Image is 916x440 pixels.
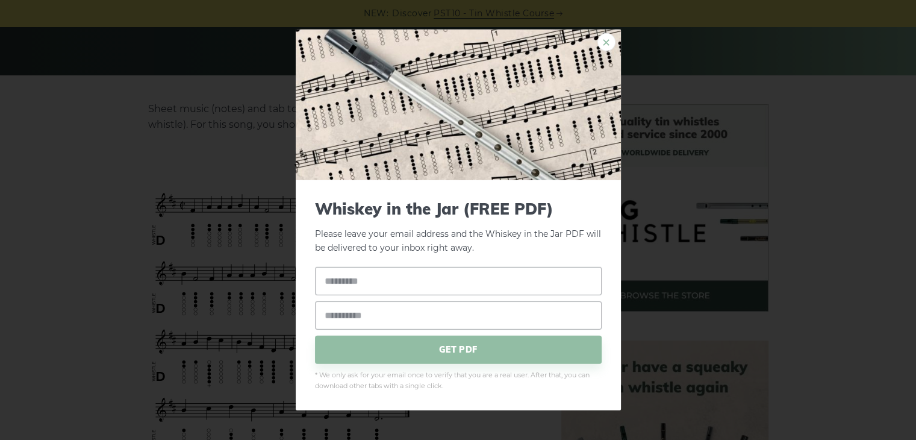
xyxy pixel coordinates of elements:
[315,369,602,391] span: * We only ask for your email once to verify that you are a real user. After that, you can downloa...
[296,30,621,180] img: Tin Whistle Tab Preview
[315,200,602,218] span: Whiskey in the Jar (FREE PDF)
[597,33,615,51] a: ×
[315,335,602,363] span: GET PDF
[315,200,602,255] p: Please leave your email address and the Whiskey in the Jar PDF will be delivered to your inbox ri...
